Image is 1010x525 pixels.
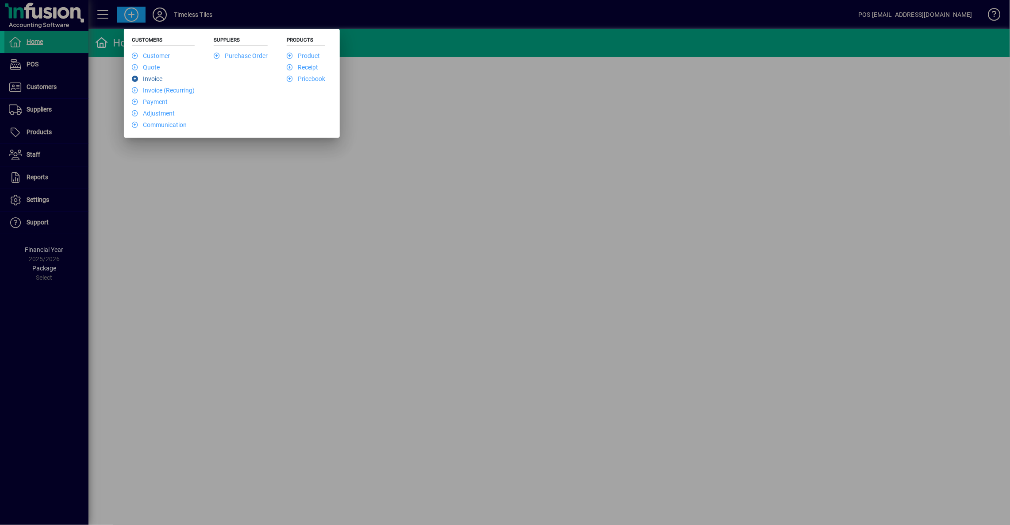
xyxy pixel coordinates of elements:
[132,64,160,71] a: Quote
[132,37,195,46] h5: Customers
[214,37,268,46] h5: Suppliers
[132,110,175,117] a: Adjustment
[132,87,195,94] a: Invoice (Recurring)
[287,75,325,82] a: Pricebook
[287,37,325,46] h5: Products
[132,52,170,59] a: Customer
[132,121,187,128] a: Communication
[132,98,168,105] a: Payment
[287,64,318,71] a: Receipt
[287,52,320,59] a: Product
[132,75,162,82] a: Invoice
[214,52,268,59] a: Purchase Order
